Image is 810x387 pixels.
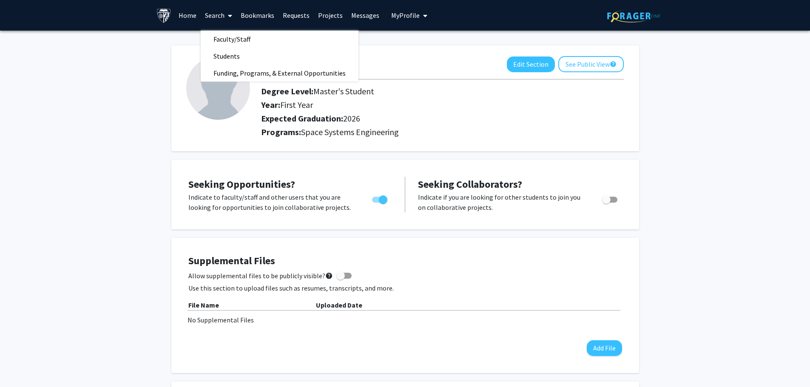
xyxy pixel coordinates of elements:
p: Indicate if you are looking for other students to join you on collaborative projects. [418,192,586,212]
a: Funding, Programs, & External Opportunities [201,67,358,79]
span: Students [201,48,253,65]
a: Projects [314,0,347,30]
span: First Year [280,99,313,110]
mat-icon: help [610,59,617,69]
a: Messages [347,0,384,30]
h2: Year: [261,100,551,110]
span: Faculty/Staff [201,31,263,48]
span: Seeking Opportunities? [188,178,295,191]
img: Profile Picture [186,56,250,120]
span: 2026 [343,113,360,124]
h4: Supplemental Files [188,255,622,267]
a: Home [174,0,201,30]
button: Edit Section [507,56,555,72]
img: ForagerOne Logo [607,9,660,23]
h2: Expected Graduation: [261,113,551,124]
a: Students [201,50,358,62]
mat-icon: help [325,271,333,281]
span: My Profile [391,11,420,20]
a: Search [201,0,236,30]
div: No Supplemental Files [188,315,623,325]
b: Uploaded Date [316,301,362,309]
div: Toggle [599,192,622,205]
p: Use this section to upload files such as resumes, transcripts, and more. [188,283,622,293]
h2: Degree Level: [261,86,551,96]
span: Space Systems Engineering [301,127,399,137]
button: See Public View [558,56,624,72]
b: File Name [188,301,219,309]
span: Seeking Collaborators? [418,178,522,191]
a: Bookmarks [236,0,279,30]
span: Master's Student [313,86,374,96]
a: Faculty/Staff [201,33,358,45]
button: Add File [587,340,622,356]
h2: Programs: [261,127,624,137]
span: Funding, Programs, & External Opportunities [201,65,358,82]
iframe: Chat [6,349,36,381]
a: Requests [279,0,314,30]
p: Indicate to faculty/staff and other users that you are looking for opportunities to join collabor... [188,192,356,212]
div: Toggle [369,192,392,205]
span: Allow supplemental files to be publicly visible? [188,271,333,281]
img: Johns Hopkins University Logo [156,8,171,23]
